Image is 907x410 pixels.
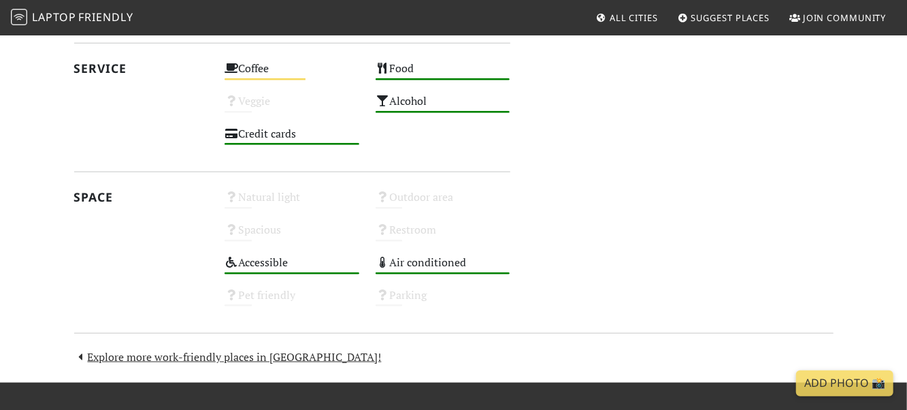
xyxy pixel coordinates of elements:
span: Suggest Places [691,12,770,24]
a: Explore more work-friendly places in [GEOGRAPHIC_DATA]! [74,349,382,364]
div: Accessible [216,253,367,285]
a: Suggest Places [672,5,776,30]
div: Outdoor area [367,187,518,220]
div: Credit cards [216,124,367,157]
a: Join Community [784,5,892,30]
a: All Cities [591,5,663,30]
span: Friendly [78,10,133,25]
div: Natural light [216,187,367,220]
div: Veggie [216,91,367,124]
div: Coffee [216,59,367,91]
div: Food [367,59,518,91]
div: Pet friendly [216,285,367,318]
div: Parking [367,285,518,318]
div: Air conditioned [367,253,518,285]
div: Alcohol [367,91,518,124]
span: Join Community [803,12,887,24]
span: All Cities [610,12,658,24]
h2: Service [74,61,209,76]
div: Spacious [216,220,367,253]
a: LaptopFriendly LaptopFriendly [11,6,133,30]
div: Restroom [367,220,518,253]
span: Laptop [32,10,76,25]
img: LaptopFriendly [11,9,27,25]
h2: Space [74,190,209,204]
